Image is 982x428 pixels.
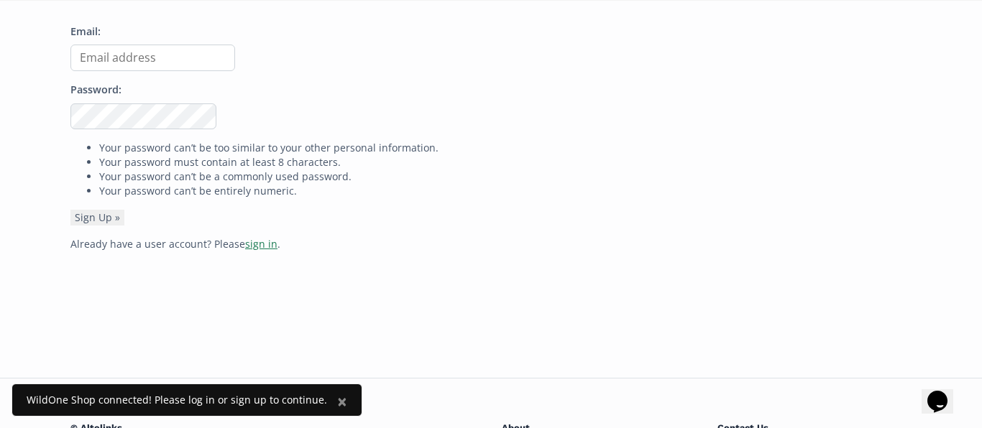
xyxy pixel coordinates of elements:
label: Email: [70,24,101,39]
li: Your password must contain at least 8 characters. [99,155,912,169]
a: sign in [245,237,277,251]
p: Already have a user account? Please . [70,237,912,251]
button: Sign Up » [70,210,124,225]
iframe: chat widget [922,371,968,414]
input: Email address [70,45,235,71]
li: Your password can’t be a commonly used password. [99,169,912,184]
label: Password: [70,83,121,98]
div: WildOne Shop connected! Please log in or sign up to continue. [27,393,327,407]
li: Your password can’t be too similar to your other personal information. [99,141,912,155]
button: Close [323,384,362,419]
span: × [337,389,347,413]
li: Your password can’t be entirely numeric. [99,184,912,198]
